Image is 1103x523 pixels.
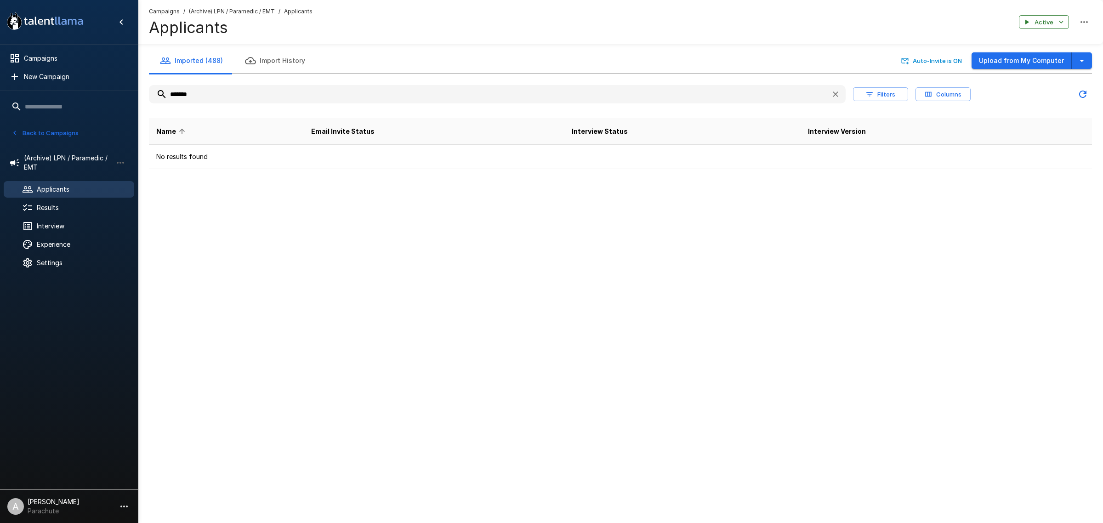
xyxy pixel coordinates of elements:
button: Updated Today - 11:01 AM [1074,85,1092,103]
u: Campaigns [149,8,180,15]
span: / [279,7,280,16]
td: No results found [149,145,1092,169]
button: Import History [234,48,316,74]
button: Active [1019,15,1069,29]
span: Name [156,126,188,137]
button: Filters [853,87,908,102]
button: Auto-Invite is ON [899,54,964,68]
h4: Applicants [149,18,313,37]
button: Columns [915,87,971,102]
span: / [183,7,185,16]
span: Email Invite Status [311,126,375,137]
button: Imported (488) [149,48,234,74]
span: Interview Version [808,126,866,137]
span: Applicants [284,7,313,16]
button: Upload from My Computer [972,52,1072,69]
u: (Archive) LPN / Paramedic / EMT [189,8,275,15]
span: Interview Status [572,126,628,137]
